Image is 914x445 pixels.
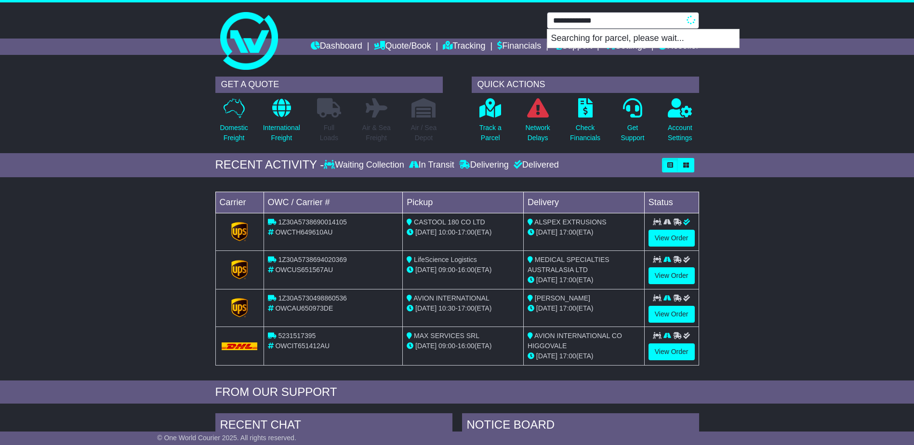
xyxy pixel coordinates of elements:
a: Quote/Book [374,39,431,55]
div: NOTICE BOARD [462,413,699,439]
span: AVION INTERNATIONAL CO HIGGOVALE [528,332,622,350]
span: 1Z30A5738694020369 [278,256,346,263]
p: Track a Parcel [479,123,502,143]
span: OWCAU650973DE [275,304,333,312]
a: Dashboard [311,39,362,55]
div: (ETA) [528,227,640,237]
span: 16:00 [458,266,475,274]
span: MEDICAL SPECIALTIES AUSTRALASIA LTD [528,256,609,274]
span: [DATE] [415,342,437,350]
span: 09:00 [438,342,455,350]
a: CheckFinancials [570,98,601,148]
div: - (ETA) [407,303,519,314]
div: (ETA) [528,275,640,285]
span: [DATE] [415,304,437,312]
span: 1Z30A5738690014105 [278,218,346,226]
img: DHL.png [222,342,258,350]
div: QUICK ACTIONS [472,77,699,93]
span: [DATE] [415,228,437,236]
span: [DATE] [415,266,437,274]
img: GetCarrierServiceLogo [231,222,248,241]
span: 1Z30A5730498860536 [278,294,346,302]
span: [PERSON_NAME] [535,294,590,302]
span: AVION INTERNATIONAL [413,294,489,302]
div: Waiting Collection [324,160,406,170]
div: RECENT CHAT [215,413,452,439]
a: InternationalFreight [263,98,301,148]
span: OWCIT651412AU [275,342,330,350]
div: - (ETA) [407,227,519,237]
p: Searching for parcel, please wait... [547,29,739,48]
span: LifeScience Logistics [414,256,477,263]
span: OWCTH649610AU [275,228,332,236]
span: 17:00 [458,304,475,312]
a: NetworkDelays [525,98,550,148]
div: GET A QUOTE [215,77,443,93]
p: Air / Sea Depot [411,123,437,143]
p: Air & Sea Freight [362,123,391,143]
a: View Order [649,230,695,247]
span: 17:00 [559,276,576,284]
a: Track aParcel [479,98,502,148]
div: Delivering [457,160,511,170]
div: (ETA) [528,303,640,314]
span: 17:00 [559,304,576,312]
span: [DATE] [536,304,557,312]
div: - (ETA) [407,265,519,275]
td: Status [644,192,699,213]
p: Domestic Freight [220,123,248,143]
a: DomesticFreight [219,98,248,148]
span: [DATE] [536,352,557,360]
p: International Freight [263,123,300,143]
div: RECENT ACTIVITY - [215,158,324,172]
span: 17:00 [559,228,576,236]
span: 5231517395 [278,332,316,340]
p: Get Support [621,123,644,143]
td: OWC / Carrier # [264,192,403,213]
div: Delivered [511,160,559,170]
span: 10:00 [438,228,455,236]
a: AccountSettings [667,98,693,148]
span: © One World Courier 2025. All rights reserved. [157,434,296,442]
p: Full Loads [317,123,341,143]
span: ALSPEX EXTRUSIONS [534,218,606,226]
span: [DATE] [536,228,557,236]
td: Delivery [523,192,644,213]
p: Account Settings [668,123,692,143]
span: CASTOOL 180 CO LTD [414,218,485,226]
a: Tracking [443,39,485,55]
div: (ETA) [528,351,640,361]
td: Pickup [403,192,524,213]
p: Check Financials [570,123,600,143]
span: 09:00 [438,266,455,274]
a: View Order [649,306,695,323]
td: Carrier [215,192,264,213]
div: - (ETA) [407,341,519,351]
span: [DATE] [536,276,557,284]
a: GetSupport [620,98,645,148]
span: 17:00 [559,352,576,360]
span: 16:00 [458,342,475,350]
p: Network Delays [525,123,550,143]
a: View Order [649,267,695,284]
div: FROM OUR SUPPORT [215,385,699,399]
a: Financials [497,39,541,55]
div: In Transit [407,160,457,170]
img: GetCarrierServiceLogo [231,298,248,317]
a: View Order [649,343,695,360]
img: GetCarrierServiceLogo [231,260,248,279]
span: 17:00 [458,228,475,236]
span: MAX SERVICES SRL [414,332,479,340]
span: 10:30 [438,304,455,312]
span: OWCUS651567AU [275,266,333,274]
